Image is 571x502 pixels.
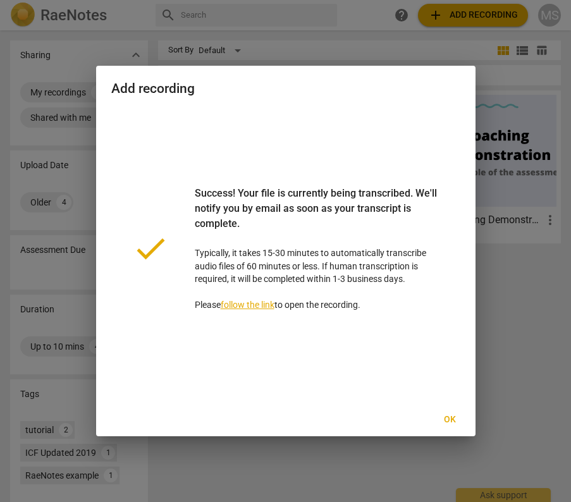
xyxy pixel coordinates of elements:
span: done [132,230,169,267]
a: follow the link [221,300,274,310]
span: Ok [440,413,460,426]
button: Ok [430,408,470,431]
div: Success! Your file is currently being transcribed. We'll notify you by email as soon as your tran... [195,186,440,247]
p: Typically, it takes 15-30 minutes to automatically transcribe audio files of 60 minutes or less. ... [195,186,440,312]
h2: Add recording [111,81,460,97]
